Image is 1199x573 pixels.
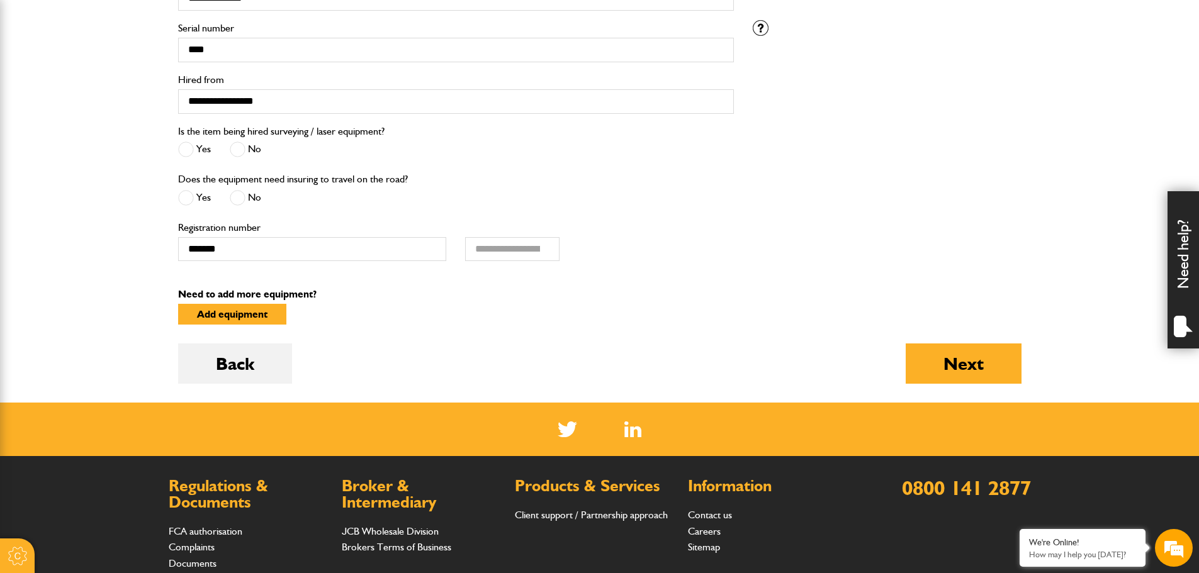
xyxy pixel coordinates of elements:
[230,190,261,206] label: No
[178,174,408,184] label: Does the equipment need insuring to travel on the road?
[178,190,211,206] label: Yes
[1029,537,1136,548] div: We're Online!
[342,525,439,537] a: JCB Wholesale Division
[688,525,721,537] a: Careers
[178,75,734,85] label: Hired from
[178,126,385,136] label: Is the item being hired surveying / laser equipment?
[169,541,215,553] a: Complaints
[178,304,286,325] button: Add equipment
[178,142,211,157] label: Yes
[178,223,447,233] label: Registration number
[558,421,577,437] img: Twitter
[688,478,848,494] h2: Information
[178,289,1022,299] p: Need to add more equipment?
[624,421,641,437] a: LinkedIn
[169,557,217,569] a: Documents
[169,525,242,537] a: FCA authorisation
[515,478,675,494] h2: Products & Services
[902,476,1031,500] a: 0800 141 2877
[230,142,261,157] label: No
[342,541,451,553] a: Brokers Terms of Business
[178,23,734,33] label: Serial number
[1168,191,1199,348] div: Need help?
[178,343,292,384] button: Back
[906,343,1022,384] button: Next
[688,541,720,553] a: Sitemap
[169,478,329,510] h2: Regulations & Documents
[624,421,641,437] img: Linked In
[688,509,732,521] a: Contact us
[515,509,668,521] a: Client support / Partnership approach
[342,478,502,510] h2: Broker & Intermediary
[1029,550,1136,559] p: How may I help you today?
